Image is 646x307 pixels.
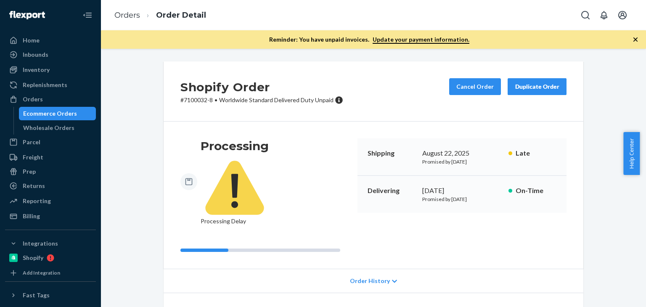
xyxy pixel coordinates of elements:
span: Order History [350,277,390,285]
div: Billing [23,212,40,220]
div: Wholesale Orders [23,124,74,132]
span: Processing Delay [201,153,269,225]
div: August 22, 2025 [422,148,502,158]
a: Orders [114,11,140,20]
div: Fast Tags [23,291,50,299]
a: Wholesale Orders [19,121,96,135]
a: Orders [5,93,96,106]
button: Help Center [623,132,640,175]
button: Cancel Order [449,78,501,95]
p: Late [516,148,556,158]
a: Parcel [5,135,96,149]
p: Delivering [368,186,416,196]
button: Fast Tags [5,288,96,302]
a: Replenishments [5,78,96,92]
a: Reporting [5,194,96,208]
a: Prep [5,165,96,178]
button: Integrations [5,237,96,250]
button: Close Navigation [79,7,96,24]
div: Reporting [23,197,51,205]
a: Update your payment information. [373,36,469,44]
p: # 7100032-8 [180,96,343,104]
p: On-Time [516,186,556,196]
div: Parcel [23,138,40,146]
div: Prep [23,167,36,176]
div: Shopify [23,254,43,262]
a: Returns [5,179,96,193]
div: Replenishments [23,81,67,89]
h3: Processing [201,138,269,153]
a: Inbounds [5,48,96,61]
p: Promised by [DATE] [422,158,502,165]
p: Shipping [368,148,416,158]
div: Inventory [23,66,50,74]
span: • [214,96,217,103]
div: Add Integration [23,269,60,276]
div: Home [23,36,40,45]
h2: Shopify Order [180,78,343,96]
div: Returns [23,182,45,190]
a: Freight [5,151,96,164]
button: Open Search Box [577,7,594,24]
div: Duplicate Order [515,82,559,91]
a: Home [5,34,96,47]
a: Billing [5,209,96,223]
div: Orders [23,95,43,103]
span: Support [17,6,47,13]
button: Open notifications [596,7,612,24]
div: Ecommerce Orders [23,109,77,118]
p: Reminder: You have unpaid invoices. [269,35,469,44]
a: Order Detail [156,11,206,20]
a: Add Integration [5,268,96,278]
div: Inbounds [23,50,48,59]
div: [DATE] [422,186,502,196]
div: Freight [23,153,43,161]
p: Promised by [DATE] [422,196,502,203]
button: Duplicate Order [508,78,567,95]
ol: breadcrumbs [108,3,213,28]
a: Shopify [5,251,96,265]
img: Flexport logo [9,11,45,19]
a: Ecommerce Orders [19,107,96,120]
a: Inventory [5,63,96,77]
span: Worldwide Standard Delivered Duty Unpaid [219,96,334,103]
div: Integrations [23,239,58,248]
button: Open account menu [614,7,631,24]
